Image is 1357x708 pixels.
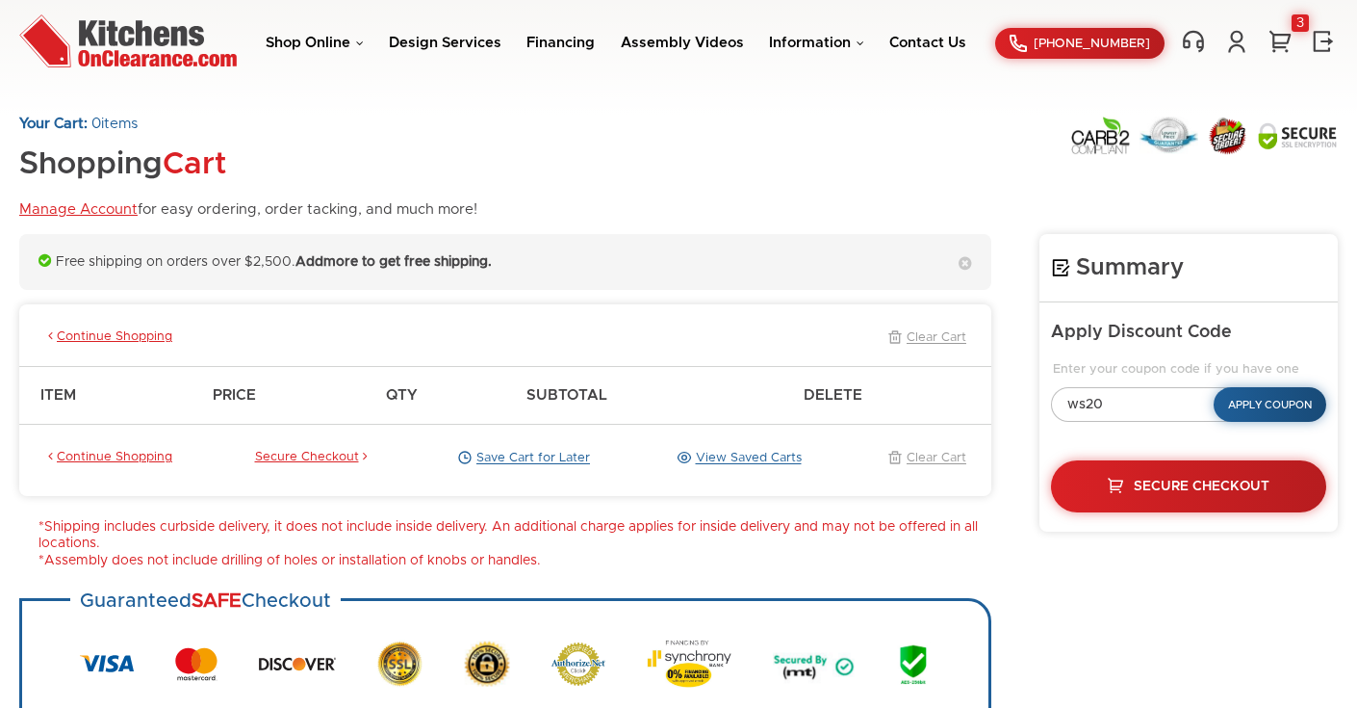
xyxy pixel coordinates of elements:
a: [PHONE_NUMBER] [995,28,1165,59]
a: Continue Shopping [44,329,172,347]
a: 3 [1266,29,1294,54]
a: Information [769,36,864,50]
th: Delete [794,366,991,424]
a: Continue Shopping [44,450,172,467]
a: View Saved Carts [673,450,802,467]
img: Synchrony Bank [647,640,731,688]
div: Free shipping on orders over $2,500. [19,234,991,291]
a: Secure Checkout [255,450,371,467]
a: Financing [526,36,595,50]
th: Subtotal [517,366,794,424]
img: Secure [464,641,510,687]
th: Qty [376,366,518,424]
img: Carb2 Compliant [1070,116,1131,155]
strong: Your Cart: [19,117,88,131]
a: Secure Checkout [1051,460,1326,512]
h1: Shopping [19,148,477,182]
span: 0 [91,117,101,131]
a: Manage Account [19,202,138,217]
span: Cart [163,149,226,180]
li: *Assembly does not include drilling of holes or installation of knobs or handles. [38,553,991,570]
a: Clear Cart [883,329,966,347]
img: Secure SSL Encyption [1257,121,1338,150]
strong: Add more to get free shipping. [295,255,492,269]
img: MasterCard [175,647,218,681]
h4: Summary [1051,253,1326,282]
a: Shop Online [266,36,364,50]
li: *Shipping includes curbside delivery, it does not include inside delivery. An additional charge a... [38,519,991,553]
a: Clear Cart [883,450,966,467]
a: Assembly Videos [621,36,744,50]
button: Apply Coupon [1214,387,1326,422]
a: Contact Us [889,36,966,50]
input: Enter Coupon Code [1051,387,1242,422]
strong: SAFE [192,591,242,611]
div: 3 [1292,14,1309,32]
img: Lowest Price Guarantee [1139,117,1198,154]
p: for easy ordering, order tacking, and much more! [19,201,477,220]
th: Price [203,366,376,424]
th: Item [19,366,203,424]
span: [PHONE_NUMBER] [1034,38,1150,50]
img: Kitchens On Clearance [19,14,237,67]
img: Discover [259,650,336,678]
h3: Guaranteed Checkout [70,580,341,623]
a: Save Cart for Later [453,450,590,467]
img: Secured by MT [773,640,855,688]
img: SSL [377,640,422,688]
img: Secure Order [1207,117,1248,155]
h5: Apply Discount Code [1051,322,1326,344]
p: items [19,116,477,134]
img: Visa [80,655,134,672]
span: Secure Checkout [1134,480,1269,493]
img: Authorize.net [551,642,605,686]
a: Design Services [389,36,501,50]
legend: Enter your coupon code if you have one [1051,362,1326,378]
img: AES 256 Bit [896,640,931,688]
